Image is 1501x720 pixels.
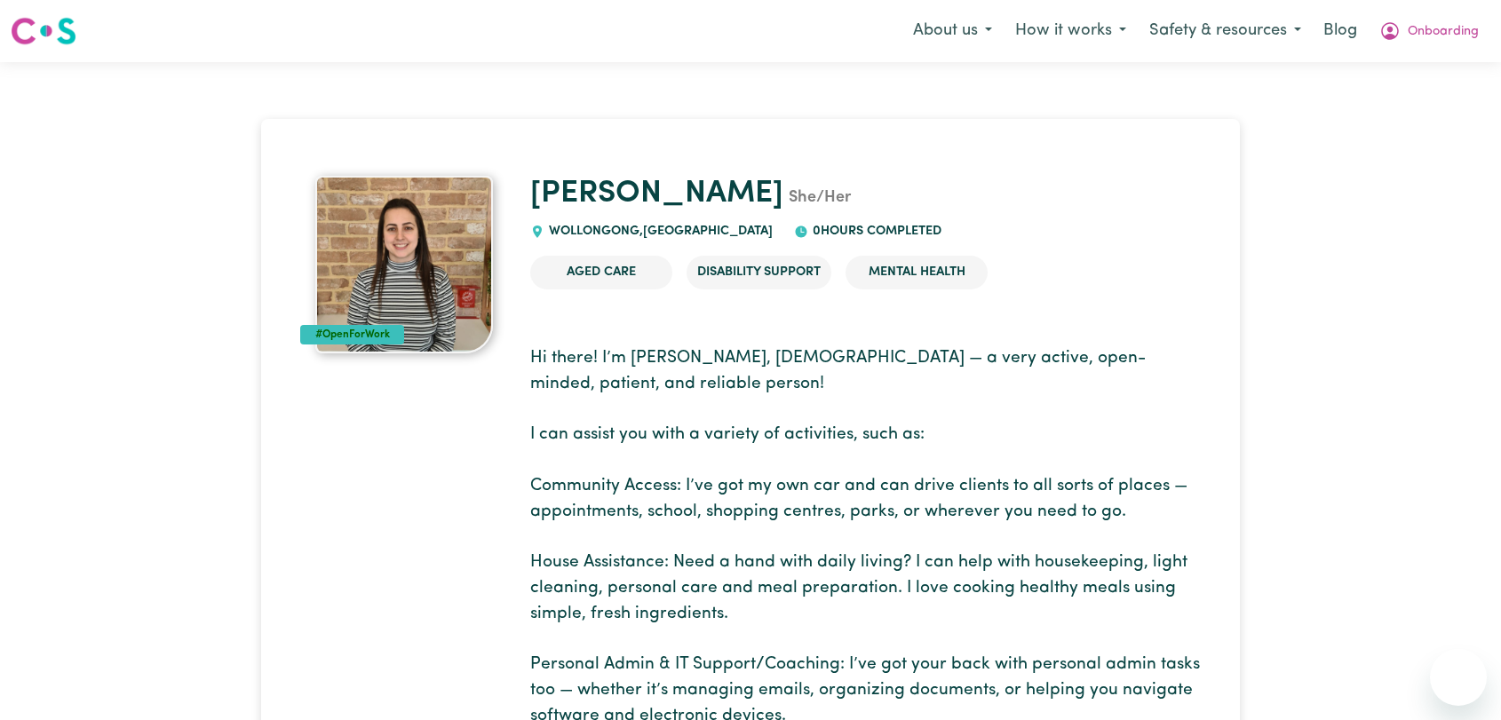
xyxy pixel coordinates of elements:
[687,256,831,289] li: Disability Support
[846,256,988,289] li: Mental Health
[11,11,76,51] a: Careseekers logo
[808,225,941,238] span: 0 hours completed
[300,325,405,344] div: #OpenForWork
[783,190,851,206] span: She/Her
[1138,12,1313,50] button: Safety & resources
[11,15,76,47] img: Careseekers logo
[1004,12,1138,50] button: How it works
[315,176,493,353] img: Giovanna
[901,12,1004,50] button: About us
[1368,12,1490,50] button: My Account
[1430,649,1487,706] iframe: Button to launch messaging window
[1313,12,1368,51] a: Blog
[544,225,773,238] span: WOLLONGONG , [GEOGRAPHIC_DATA]
[530,178,783,210] a: [PERSON_NAME]
[300,176,510,353] a: Giovanna's profile picture'#OpenForWork
[530,256,672,289] li: Aged Care
[1408,22,1479,42] span: Onboarding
